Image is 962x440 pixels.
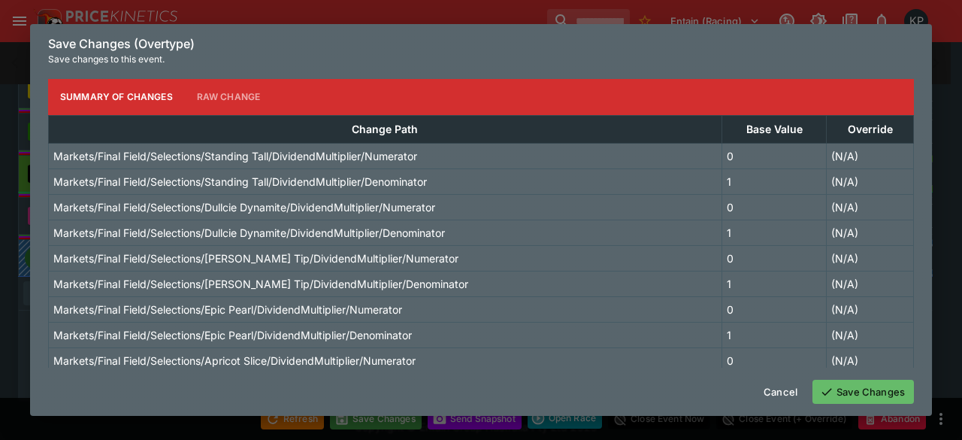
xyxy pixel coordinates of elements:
td: 0 [721,347,827,373]
button: Summary of Changes [48,79,185,115]
p: Markets/Final Field/Selections/[PERSON_NAME] Tip/DividendMultiplier/Denominator [53,276,468,292]
p: Save changes to this event. [48,52,914,67]
p: Markets/Final Field/Selections/Dullcie Dynamite/DividendMultiplier/Numerator [53,199,435,215]
td: 0 [721,245,827,271]
td: 0 [721,296,827,322]
td: 0 [721,143,827,168]
td: 1 [721,168,827,194]
p: Markets/Final Field/Selections/Standing Tall/DividendMultiplier/Denominator [53,174,427,190]
td: (N/A) [827,194,914,220]
p: Markets/Final Field/Selections/Dullcie Dynamite/DividendMultiplier/Denominator [53,225,445,241]
th: Override [827,115,914,143]
button: Cancel [755,380,806,404]
p: Markets/Final Field/Selections/Apricot Slice/DividendMultiplier/Numerator [53,353,416,369]
p: Markets/Final Field/Selections/Standing Tall/DividendMultiplier/Numerator [53,148,417,164]
button: Raw Change [185,79,273,115]
td: (N/A) [827,143,914,168]
td: (N/A) [827,347,914,373]
td: 0 [721,194,827,220]
td: (N/A) [827,271,914,296]
p: Markets/Final Field/Selections/Epic Pearl/DividendMultiplier/Numerator [53,302,402,317]
td: 1 [721,271,827,296]
td: (N/A) [827,322,914,347]
h6: Save Changes (Overtype) [48,36,914,52]
p: Markets/Final Field/Selections/[PERSON_NAME] Tip/DividendMultiplier/Numerator [53,250,458,266]
td: (N/A) [827,168,914,194]
p: Markets/Final Field/Selections/Epic Pearl/DividendMultiplier/Denominator [53,327,412,343]
td: 1 [721,220,827,245]
th: Base Value [721,115,827,143]
td: (N/A) [827,245,914,271]
td: 1 [721,322,827,347]
th: Change Path [49,115,722,143]
td: (N/A) [827,220,914,245]
td: (N/A) [827,296,914,322]
button: Save Changes [812,380,914,404]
